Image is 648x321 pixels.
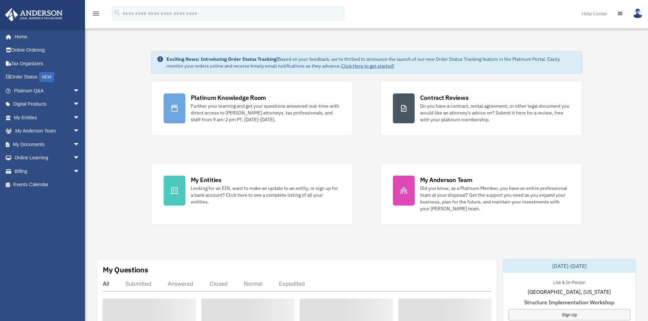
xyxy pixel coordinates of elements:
[151,81,353,136] a: Platinum Knowledge Room Further your learning and get your questions answered real-time with dire...
[5,124,90,138] a: My Anderson Teamarrow_drop_down
[166,56,278,62] strong: Exciting News: Introducing Order Status Tracking!
[92,10,100,18] i: menu
[39,72,54,82] div: NEW
[5,43,90,57] a: Online Ordering
[420,185,570,212] div: Did you know, as a Platinum Member, you have an entire professional team at your disposal? Get th...
[5,138,90,151] a: My Documentsarrow_drop_down
[528,288,611,296] span: [GEOGRAPHIC_DATA], [US_STATE]
[509,309,630,320] a: Sign Up
[191,93,266,102] div: Platinum Knowledge Room
[92,12,100,18] a: menu
[5,111,90,124] a: My Entitiesarrow_drop_down
[191,103,340,123] div: Further your learning and get your questions answered real-time with direct access to [PERSON_NAM...
[279,280,305,287] div: Expedited
[5,97,90,111] a: Digital Productsarrow_drop_down
[73,84,87,98] span: arrow_drop_down
[73,111,87,125] span: arrow_drop_down
[5,151,90,165] a: Online Learningarrow_drop_down
[73,151,87,165] span: arrow_drop_down
[5,178,90,192] a: Events Calendar
[420,93,469,102] div: Contract Reviews
[5,70,90,84] a: Order StatusNEW
[633,8,643,18] img: User Pic
[73,138,87,151] span: arrow_drop_down
[5,164,90,178] a: Billingarrow_drop_down
[3,8,65,21] img: Anderson Advisors Platinum Portal
[73,164,87,178] span: arrow_drop_down
[5,57,90,70] a: Tax Organizers
[166,56,577,69] div: Based on your feedback, we're thrilled to announce the launch of our new Order Status Tracking fe...
[5,84,90,97] a: Platinum Q&Aarrow_drop_down
[73,124,87,138] span: arrow_drop_down
[5,30,87,43] a: Home
[168,280,193,287] div: Answered
[103,265,148,275] div: My Questions
[548,278,591,285] div: Live & In-Person
[524,298,614,306] span: Structure Implementation Workshop
[126,280,151,287] div: Submitted
[151,163,353,225] a: My Entities Looking for an EIN, want to make an update to an entity, or sign up for a bank accoun...
[380,163,582,225] a: My Anderson Team Did you know, as a Platinum Member, you have an entire professional team at your...
[341,63,394,69] a: Click Here to get started!
[420,103,570,123] div: Do you have a contract, rental agreement, or other legal document you would like an attorney's ad...
[244,280,263,287] div: Normal
[103,280,109,287] div: All
[114,9,121,17] i: search
[73,97,87,111] span: arrow_drop_down
[503,259,636,273] div: [DATE]-[DATE]
[420,176,472,184] div: My Anderson Team
[380,81,582,136] a: Contract Reviews Do you have a contract, rental agreement, or other legal document you would like...
[191,185,340,205] div: Looking for an EIN, want to make an update to an entity, or sign up for a bank account? Click her...
[210,280,228,287] div: Closed
[191,176,221,184] div: My Entities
